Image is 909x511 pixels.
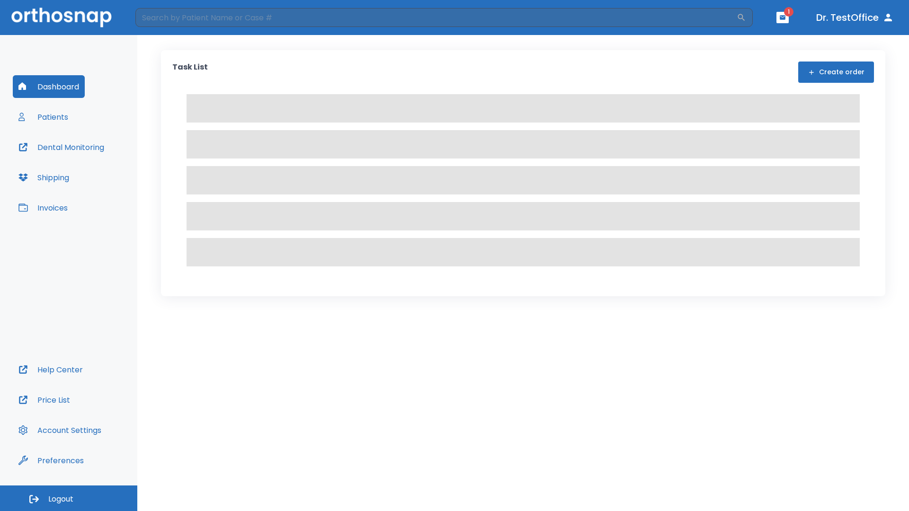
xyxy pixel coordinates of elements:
span: Logout [48,494,73,504]
button: Help Center [13,358,89,381]
button: Invoices [13,196,73,219]
span: 1 [784,7,793,17]
input: Search by Patient Name or Case # [135,8,737,27]
button: Dental Monitoring [13,136,110,159]
button: Dr. TestOffice [812,9,898,26]
p: Task List [172,62,208,83]
button: Shipping [13,166,75,189]
button: Preferences [13,449,89,472]
button: Create order [798,62,874,83]
button: Patients [13,106,74,128]
button: Account Settings [13,419,107,441]
button: Dashboard [13,75,85,98]
button: Price List [13,388,76,411]
img: Orthosnap [11,8,112,27]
